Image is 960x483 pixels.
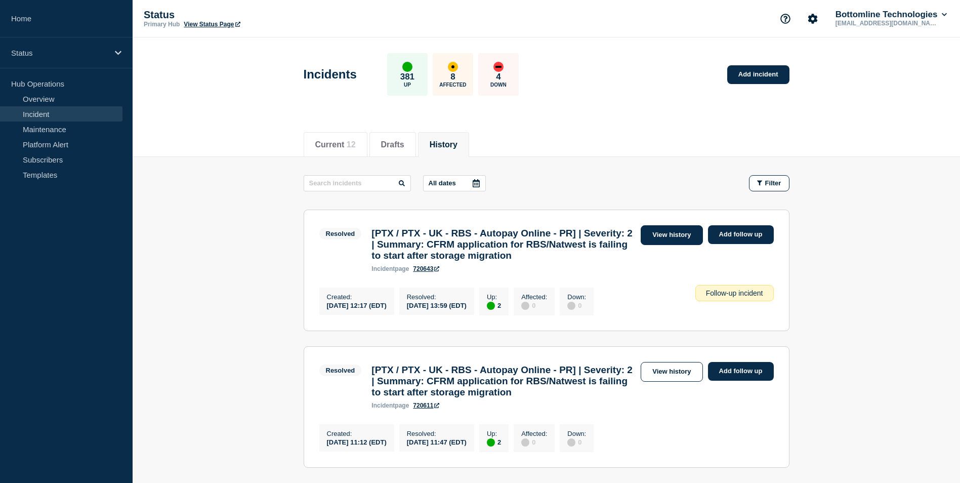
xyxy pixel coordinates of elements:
div: [DATE] 11:12 (EDT) [327,437,387,446]
button: Filter [749,175,789,191]
p: page [371,402,409,409]
div: 0 [567,301,586,310]
div: disabled [521,438,529,447]
p: Status [144,9,346,21]
a: 720643 [413,265,439,272]
button: All dates [423,175,486,191]
span: Resolved [319,365,362,376]
div: up [402,62,412,72]
div: [DATE] 12:17 (EDT) [327,301,387,309]
p: Primary Hub [144,21,180,28]
div: down [493,62,504,72]
span: Filter [765,179,781,187]
input: Search incidents [304,175,411,191]
div: affected [448,62,458,72]
p: [EMAIL_ADDRESS][DOMAIN_NAME] [833,20,939,27]
p: Affected [439,82,466,88]
a: Add follow up [708,225,774,244]
p: 8 [450,72,455,82]
p: Up [404,82,411,88]
p: Up : [487,430,501,437]
div: 2 [487,437,501,447]
div: disabled [521,302,529,310]
span: incident [371,265,395,272]
button: Support [775,8,796,29]
p: All dates [429,179,456,187]
p: Down : [567,293,586,301]
a: 720611 [413,402,439,409]
p: Affected : [521,293,547,301]
p: Up : [487,293,501,301]
p: Created : [327,430,387,437]
span: incident [371,402,395,409]
span: Resolved [319,228,362,239]
a: Add follow up [708,362,774,381]
p: Affected : [521,430,547,437]
button: History [430,140,457,149]
a: Add incident [727,65,789,84]
button: Account settings [802,8,823,29]
span: 12 [347,140,356,149]
p: Created : [327,293,387,301]
p: Down [490,82,507,88]
button: Drafts [381,140,404,149]
div: disabled [567,438,575,447]
p: page [371,265,409,272]
div: 0 [567,437,586,447]
div: 0 [521,437,547,447]
div: up [487,438,495,447]
p: 4 [496,72,500,82]
h3: [PTX / PTX - UK - RBS - Autopay Online - PR] | Severity: 2 | Summary: CFRM application for RBS/Na... [371,228,636,261]
button: Current 12 [315,140,356,149]
p: Down : [567,430,586,437]
div: disabled [567,302,575,310]
div: 0 [521,301,547,310]
p: Resolved : [407,293,467,301]
div: [DATE] 13:59 (EDT) [407,301,467,309]
h3: [PTX / PTX - UK - RBS - Autopay Online - PR] | Severity: 2 | Summary: CFRM application for RBS/Na... [371,365,636,398]
div: up [487,302,495,310]
a: View Status Page [184,21,240,28]
p: Status [11,49,108,57]
a: View history [641,225,702,245]
a: View history [641,362,702,382]
div: [DATE] 11:47 (EDT) [407,437,467,446]
div: Follow-up incident [695,285,774,301]
p: Resolved : [407,430,467,437]
p: 381 [400,72,414,82]
h1: Incidents [304,67,357,82]
div: 2 [487,301,501,310]
button: Bottomline Technologies [833,10,949,20]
